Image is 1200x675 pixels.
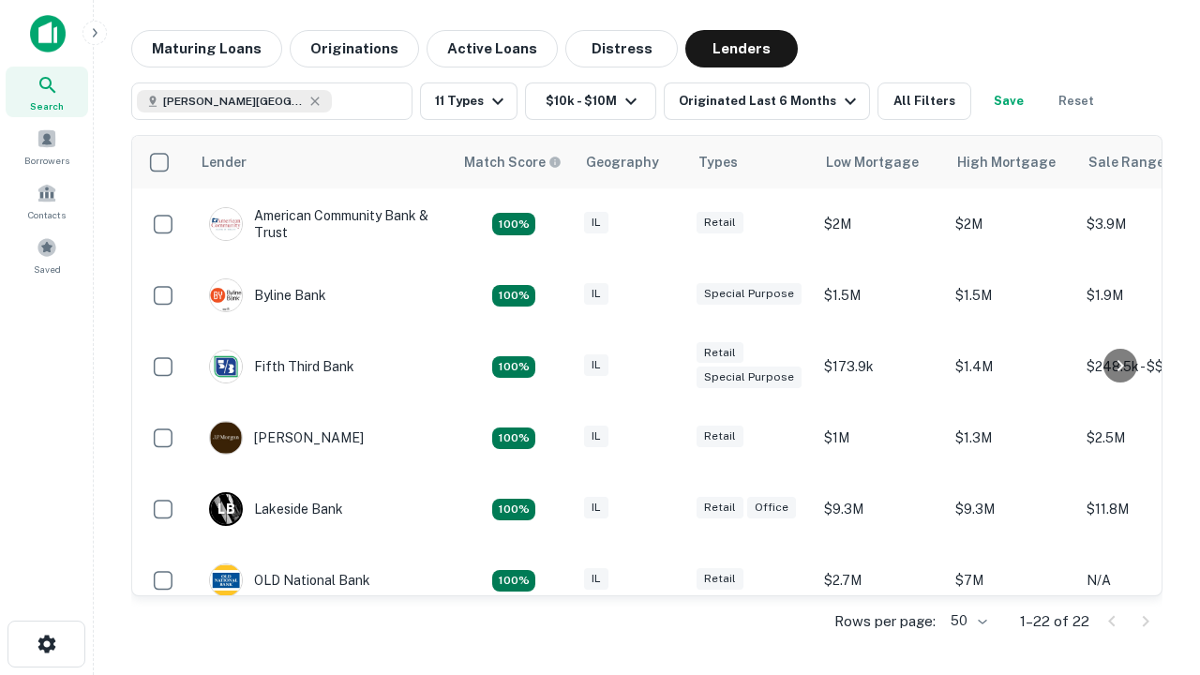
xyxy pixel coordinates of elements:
[210,422,242,454] img: picture
[946,136,1077,188] th: High Mortgage
[210,564,242,596] img: picture
[946,473,1077,545] td: $9.3M
[492,213,535,235] div: Matching Properties: 2, hasApolloMatch: undefined
[34,262,61,277] span: Saved
[586,151,659,173] div: Geography
[957,151,1056,173] div: High Mortgage
[209,492,343,526] div: Lakeside Bank
[687,136,815,188] th: Types
[815,545,946,616] td: $2.7M
[209,350,354,383] div: Fifth Third Bank
[697,212,743,233] div: Retail
[685,30,798,67] button: Lenders
[826,151,919,173] div: Low Mortgage
[217,500,234,519] p: L B
[697,426,743,447] div: Retail
[979,82,1039,120] button: Save your search to get updates of matches that match your search criteria.
[190,136,453,188] th: Lender
[6,67,88,117] a: Search
[290,30,419,67] button: Originations
[664,82,870,120] button: Originated Last 6 Months
[210,351,242,382] img: picture
[697,497,743,518] div: Retail
[28,207,66,222] span: Contacts
[946,260,1077,331] td: $1.5M
[584,568,608,590] div: IL
[697,283,802,305] div: Special Purpose
[815,188,946,260] td: $2M
[679,90,862,112] div: Originated Last 6 Months
[30,98,64,113] span: Search
[834,610,936,633] p: Rows per page:
[877,82,971,120] button: All Filters
[946,545,1077,616] td: $7M
[6,230,88,280] a: Saved
[420,82,517,120] button: 11 Types
[815,473,946,545] td: $9.3M
[131,30,282,67] button: Maturing Loans
[1046,82,1106,120] button: Reset
[202,151,247,173] div: Lender
[1088,151,1164,173] div: Sale Range
[30,15,66,52] img: capitalize-icon.png
[209,421,364,455] div: [PERSON_NAME]
[943,607,990,635] div: 50
[209,563,370,597] div: OLD National Bank
[1020,610,1089,633] p: 1–22 of 22
[747,497,796,518] div: Office
[209,278,326,312] div: Byline Bank
[565,30,678,67] button: Distress
[427,30,558,67] button: Active Loans
[6,175,88,226] a: Contacts
[584,212,608,233] div: IL
[210,208,242,240] img: picture
[209,207,434,241] div: American Community Bank & Trust
[6,121,88,172] a: Borrowers
[815,402,946,473] td: $1M
[492,427,535,450] div: Matching Properties: 2, hasApolloMatch: undefined
[492,570,535,592] div: Matching Properties: 2, hasApolloMatch: undefined
[697,342,743,364] div: Retail
[525,82,656,120] button: $10k - $10M
[815,136,946,188] th: Low Mortgage
[584,426,608,447] div: IL
[492,356,535,379] div: Matching Properties: 2, hasApolloMatch: undefined
[815,331,946,402] td: $173.9k
[453,136,575,188] th: Capitalize uses an advanced AI algorithm to match your search with the best lender. The match sco...
[492,285,535,307] div: Matching Properties: 2, hasApolloMatch: undefined
[210,279,242,311] img: picture
[697,568,743,590] div: Retail
[946,402,1077,473] td: $1.3M
[584,283,608,305] div: IL
[584,497,608,518] div: IL
[492,499,535,521] div: Matching Properties: 3, hasApolloMatch: undefined
[464,152,562,172] div: Capitalize uses an advanced AI algorithm to match your search with the best lender. The match sco...
[946,331,1077,402] td: $1.4M
[946,188,1077,260] td: $2M
[163,93,304,110] span: [PERSON_NAME][GEOGRAPHIC_DATA], [GEOGRAPHIC_DATA]
[584,354,608,376] div: IL
[697,367,802,388] div: Special Purpose
[464,152,558,172] h6: Match Score
[575,136,687,188] th: Geography
[24,153,69,168] span: Borrowers
[698,151,738,173] div: Types
[815,260,946,331] td: $1.5M
[1106,525,1200,615] iframe: Chat Widget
